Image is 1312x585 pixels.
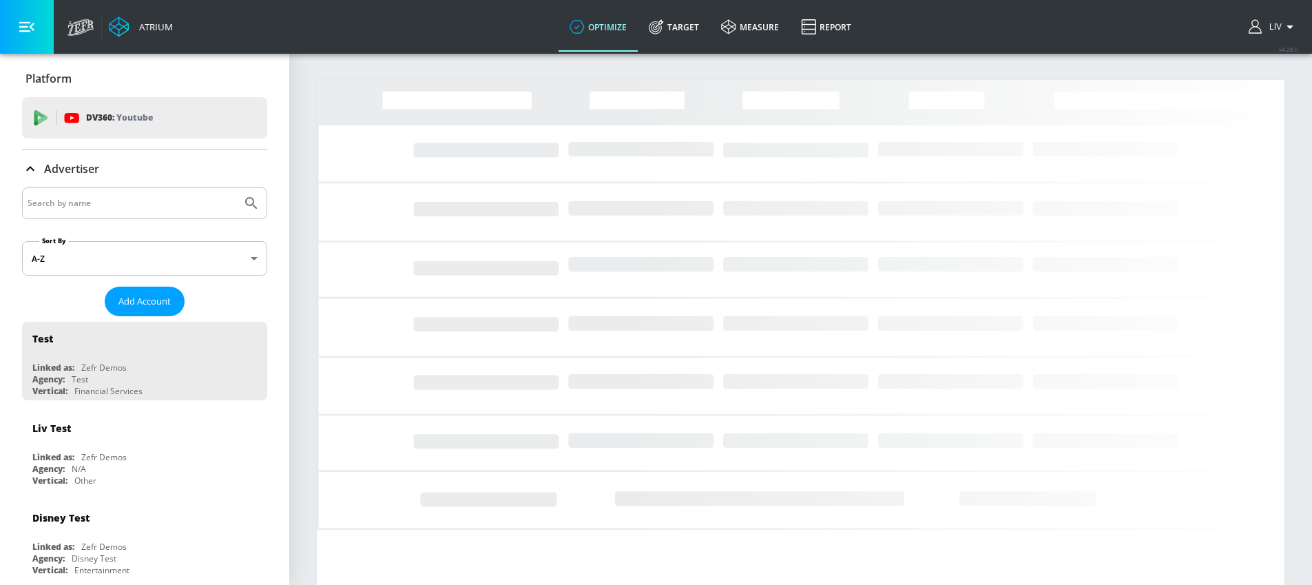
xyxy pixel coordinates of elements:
div: Test [32,332,53,345]
div: Linked as: [32,362,74,373]
div: Liv TestLinked as:Zefr DemosAgency:N/AVertical:Other [22,411,267,490]
div: Vertical: [32,385,67,397]
button: Liv [1249,19,1298,35]
div: TestLinked as:Zefr DemosAgency:TestVertical:Financial Services [22,322,267,400]
div: Linked as: [32,541,74,553]
div: Financial Services [74,385,143,397]
div: Disney TestLinked as:Zefr DemosAgency:Disney TestVertical:Entertainment [22,501,267,579]
label: Sort By [39,236,69,245]
div: Platform [22,59,267,98]
input: Search by name [28,194,236,212]
a: Target [638,2,710,52]
div: Zefr Demos [81,541,127,553]
a: Report [790,2,862,52]
div: Disney Test [32,511,90,524]
a: Atrium [109,17,173,37]
span: login as: liv.ho@zefr.com [1264,22,1282,32]
div: Zefr Demos [81,362,127,373]
div: Vertical: [32,475,67,486]
div: A-Z [22,241,267,276]
div: Agency: [32,553,65,564]
div: Disney Test [72,553,116,564]
div: Zefr Demos [81,451,127,463]
div: Agency: [32,463,65,475]
div: Linked as: [32,451,74,463]
div: Vertical: [32,564,67,576]
div: Liv Test [32,422,71,435]
span: Add Account [118,294,171,309]
div: Test [72,373,88,385]
div: DV360: Youtube [22,97,267,138]
p: Youtube [116,110,153,125]
div: Other [74,475,96,486]
p: Platform [25,71,72,86]
p: DV360: [86,110,153,125]
div: Atrium [134,21,173,33]
div: Entertainment [74,564,129,576]
a: optimize [559,2,638,52]
span: v 4.28.0 [1279,45,1298,53]
p: Advertiser [44,161,99,176]
button: Add Account [105,287,185,316]
div: Agency: [32,373,65,385]
a: measure [710,2,790,52]
div: Advertiser [22,150,267,188]
div: N/A [72,463,86,475]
